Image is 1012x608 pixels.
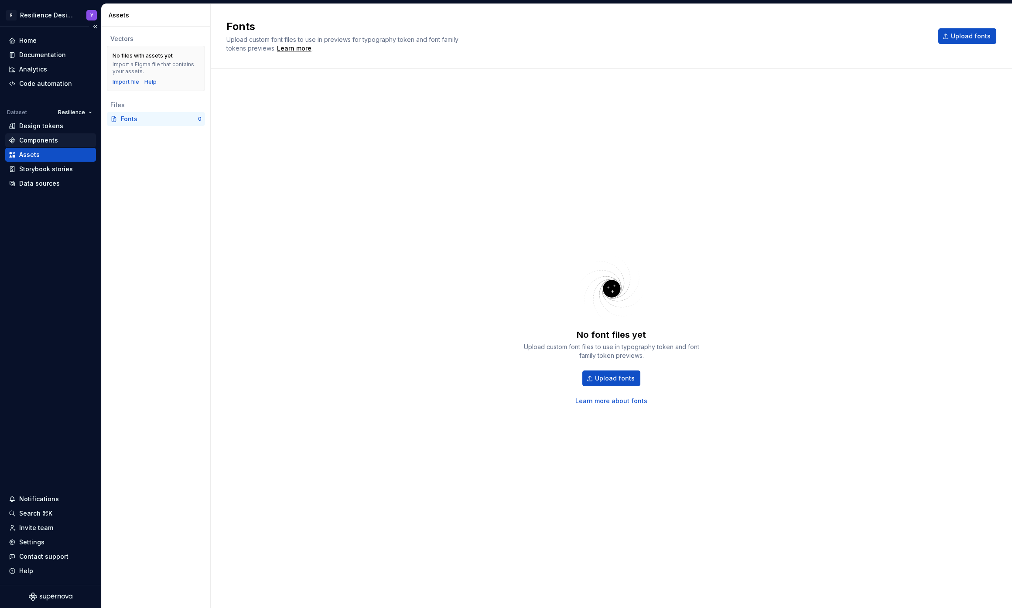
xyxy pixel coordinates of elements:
div: R [6,10,17,20]
button: Upload fonts [938,28,996,44]
div: Notifications [19,495,59,503]
div: Code automation [19,79,72,88]
div: Home [19,36,37,45]
span: . [276,45,313,52]
div: Contact support [19,552,68,561]
div: Data sources [19,179,60,188]
a: Assets [5,148,96,162]
a: Storybook stories [5,162,96,176]
div: Vectors [110,34,202,43]
div: Upload custom font files to use in typography token and font family token previews. [520,343,703,360]
button: Contact support [5,550,96,564]
div: Assets [19,150,40,159]
a: Home [5,34,96,48]
div: Assets [109,11,207,20]
a: Learn more about fonts [575,397,647,405]
a: Documentation [5,48,96,62]
div: Dataset [7,109,27,116]
button: Upload fonts [582,370,640,386]
a: Analytics [5,62,96,76]
button: Notifications [5,492,96,506]
button: Resilience [54,106,96,119]
div: Components [19,136,58,145]
button: Search ⌘K [5,506,96,520]
a: Design tokens [5,119,96,133]
svg: Supernova Logo [29,592,72,601]
div: Documentation [19,51,66,59]
div: 0 [198,115,202,122]
div: Analytics [19,65,47,74]
div: Files [110,101,202,109]
button: RResilience Design SystemY [2,6,99,24]
div: No files with assets yet [113,52,173,59]
button: Help [5,564,96,578]
span: Upload fonts [951,32,991,41]
div: Storybook stories [19,165,73,173]
div: Fonts [121,115,198,123]
a: Data sources [5,177,96,190]
span: Upload custom font files to use in previews for typography token and font family tokens previews. [226,36,458,52]
a: Code automation [5,77,96,91]
div: Design tokens [19,122,63,130]
div: Help [19,567,33,575]
a: Fonts0 [107,112,205,126]
button: Import file [113,78,139,85]
div: Settings [19,538,44,547]
a: Help [144,78,157,85]
div: Resilience Design System [20,11,76,20]
div: Import a Figma file that contains your assets. [113,61,199,75]
div: No font files yet [577,329,646,341]
div: Y [90,12,93,19]
a: Invite team [5,521,96,535]
h2: Fonts [226,20,928,34]
a: Settings [5,535,96,549]
a: Components [5,133,96,147]
div: Search ⌘K [19,509,52,518]
div: Invite team [19,523,53,532]
span: Upload fonts [595,374,635,383]
span: Resilience [58,109,85,116]
a: Learn more [277,44,311,53]
button: Collapse sidebar [89,20,101,33]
